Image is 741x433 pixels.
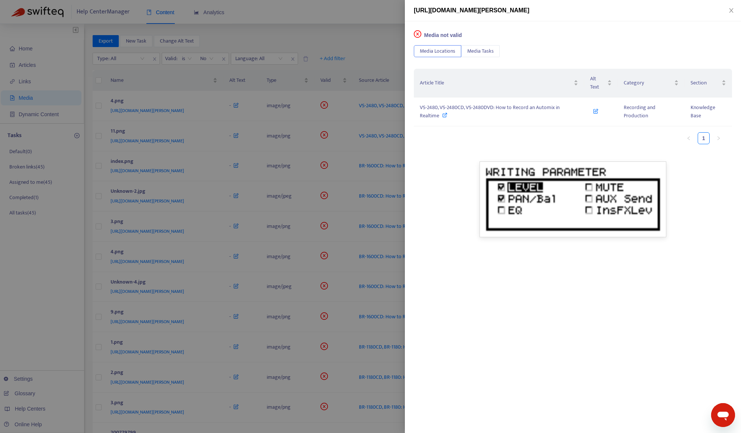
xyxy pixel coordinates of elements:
[683,132,695,144] li: Previous Page
[584,69,618,98] th: Alt Text
[698,132,710,144] li: 1
[461,45,500,57] button: Media Tasks
[590,75,606,91] span: Alt Text
[414,45,461,57] button: Media Locations
[624,79,673,87] span: Category
[414,69,584,98] th: Article Title
[691,79,720,87] span: Section
[726,7,737,14] button: Close
[618,69,685,98] th: Category
[698,133,709,144] a: 1
[420,47,455,55] span: Media Locations
[683,132,695,144] button: left
[414,30,421,38] span: close-circle
[728,7,734,13] span: close
[414,7,529,13] span: [URL][DOMAIN_NAME][PERSON_NAME]
[716,136,721,140] span: right
[686,136,691,140] span: left
[420,79,572,87] span: Article Title
[691,103,715,120] span: Knowledge Base
[424,32,462,38] span: Media not valid
[713,132,725,144] button: right
[685,69,732,98] th: Section
[420,103,559,120] span: VS-2480, VS-2480CD, VS-2480DVD: How to Record an Automix in Realtime
[713,132,725,144] li: Next Page
[711,403,735,427] iframe: メッセージングウィンドウを開くボタン
[624,103,655,120] span: Recording and Production
[467,47,494,55] span: Media Tasks
[480,161,666,238] img: Unable to display this image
